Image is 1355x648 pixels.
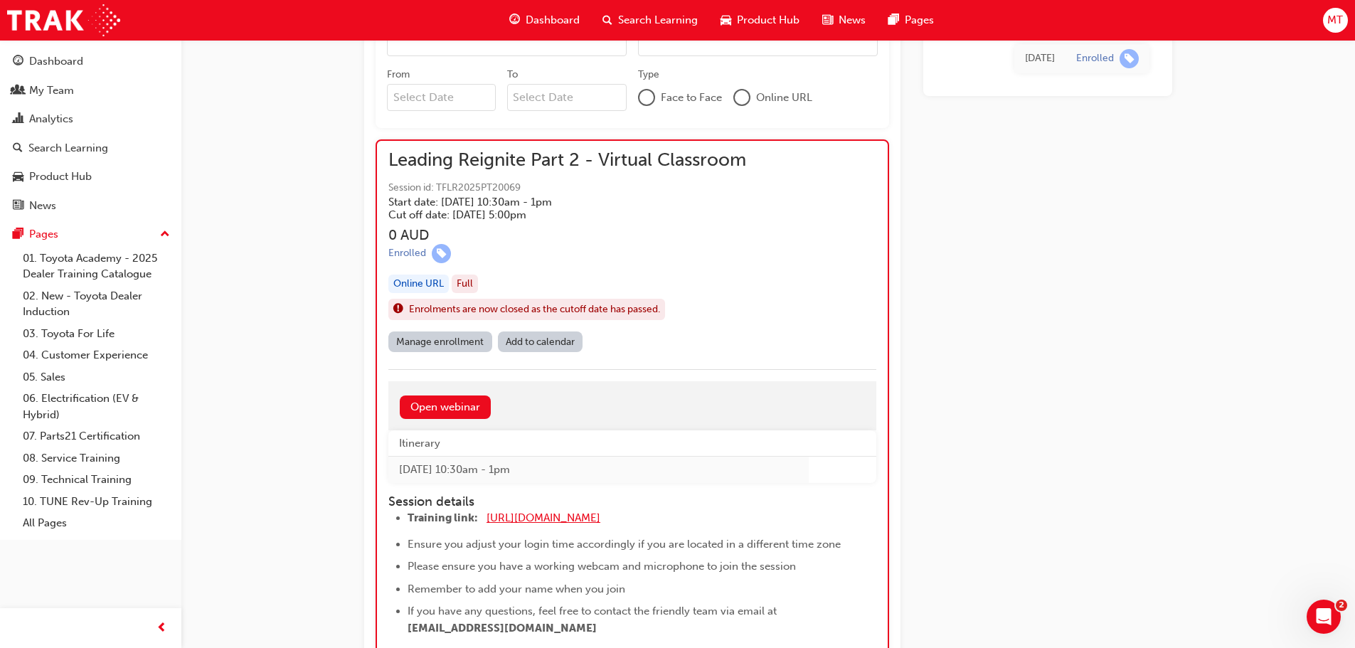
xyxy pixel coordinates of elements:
[1025,51,1055,67] div: Thu Jul 31 2025 08:42:47 GMT+1000 (Australian Eastern Standard Time)
[6,106,176,132] a: Analytics
[17,344,176,366] a: 04. Customer Experience
[388,152,876,357] button: Leading Reignite Part 2 - Virtual ClassroomSession id: TFLR2025PT20069Start date: [DATE] 10:30am ...
[17,512,176,534] a: All Pages
[408,605,777,617] span: If you have any questions, feel free to contact the friendly team via email at
[387,68,410,82] div: From
[6,221,176,248] button: Pages
[811,6,877,35] a: news-iconNews
[7,4,120,36] img: Trak
[17,425,176,447] a: 07. Parts21 Certification
[156,620,167,637] span: prev-icon
[388,180,746,196] span: Session id: TFLR2025PT20069
[452,275,478,294] div: Full
[29,226,58,243] div: Pages
[1323,8,1348,33] button: MT
[1307,600,1341,634] iframe: Intercom live chat
[888,11,899,29] span: pages-icon
[526,12,580,28] span: Dashboard
[29,198,56,214] div: News
[877,6,945,35] a: pages-iconPages
[17,248,176,285] a: 01. Toyota Academy - 2025 Dealer Training Catalogue
[756,90,812,106] span: Online URL
[388,152,746,169] span: Leading Reignite Part 2 - Virtual Classroom
[388,196,723,208] h5: Start date: [DATE] 10:30am - 1pm
[509,11,520,29] span: guage-icon
[13,171,23,184] span: car-icon
[709,6,811,35] a: car-iconProduct Hub
[29,53,83,70] div: Dashboard
[1327,12,1343,28] span: MT
[388,227,746,243] h3: 0 AUD
[29,169,92,185] div: Product Hub
[388,457,809,483] td: [DATE] 10:30am - 1pm
[388,275,449,294] div: Online URL
[17,469,176,491] a: 09. Technical Training
[618,12,698,28] span: Search Learning
[721,11,731,29] span: car-icon
[28,140,108,156] div: Search Learning
[400,395,491,419] a: Open webinar
[160,225,170,244] span: up-icon
[17,388,176,425] a: 06. Electrification (EV & Hybrid)
[409,302,660,318] span: Enrolments are now closed as the cutoff date has passed.
[737,12,799,28] span: Product Hub
[393,300,403,319] span: exclaim-icon
[905,12,934,28] span: Pages
[17,285,176,323] a: 02. New - Toyota Dealer Induction
[6,48,176,75] a: Dashboard
[13,55,23,68] span: guage-icon
[388,247,426,260] div: Enrolled
[387,84,496,111] input: From
[591,6,709,35] a: search-iconSearch Learning
[13,142,23,155] span: search-icon
[13,113,23,126] span: chart-icon
[432,244,451,263] span: learningRecordVerb_ENROLL-icon
[13,200,23,213] span: news-icon
[6,78,176,104] a: My Team
[507,68,518,82] div: To
[13,85,23,97] span: people-icon
[839,12,866,28] span: News
[6,135,176,161] a: Search Learning
[408,622,597,634] span: [EMAIL_ADDRESS][DOMAIN_NAME]
[387,29,627,56] input: Title
[6,193,176,219] a: News
[29,111,73,127] div: Analytics
[638,68,659,82] div: Type
[388,430,809,457] th: Itinerary
[661,90,722,106] span: Face to Face
[388,208,723,221] h5: Cut off date: [DATE] 5:00pm
[507,84,627,111] input: To
[17,366,176,388] a: 05. Sales
[408,538,841,551] span: Ensure you adjust your login time accordingly if you are located in a different time zone
[1076,52,1114,65] div: Enrolled
[388,331,492,352] a: Manage enrollment
[498,331,583,352] a: Add to calendar
[638,29,878,56] input: Session Id
[1120,49,1139,68] span: learningRecordVerb_ENROLL-icon
[13,228,23,241] span: pages-icon
[6,164,176,190] a: Product Hub
[388,494,851,510] h4: Session details
[822,11,833,29] span: news-icon
[29,83,74,99] div: My Team
[408,560,796,573] span: Please ensure you have a working webcam and microphone to join the session
[6,46,176,221] button: DashboardMy TeamAnalyticsSearch LearningProduct HubNews
[408,583,625,595] span: Remember to add your name when you join
[408,511,478,524] span: Training link:
[17,491,176,513] a: 10. TUNE Rev-Up Training
[17,447,176,469] a: 08. Service Training
[487,511,600,524] a: [URL][DOMAIN_NAME]
[602,11,612,29] span: search-icon
[1336,600,1347,611] span: 2
[17,323,176,345] a: 03. Toyota For Life
[498,6,591,35] a: guage-iconDashboard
